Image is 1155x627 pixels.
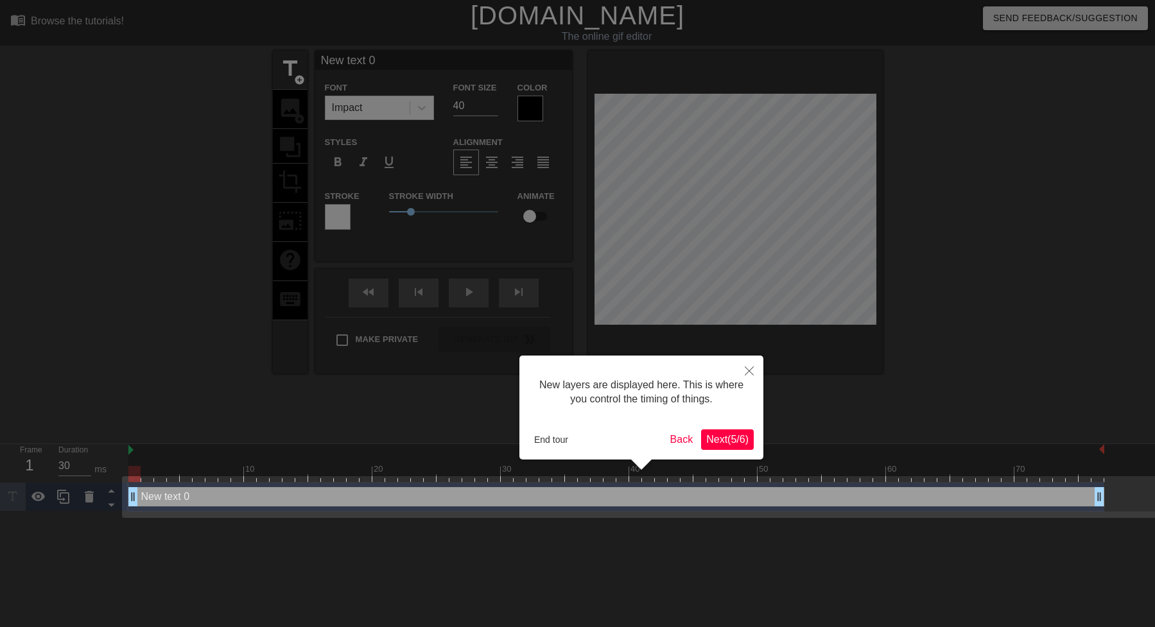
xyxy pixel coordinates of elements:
[701,429,754,450] button: Next
[529,365,754,420] div: New layers are displayed here. This is where you control the timing of things.
[665,429,699,450] button: Back
[735,356,763,385] button: Close
[706,434,749,445] span: Next ( 5 / 6 )
[529,430,573,449] button: End tour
